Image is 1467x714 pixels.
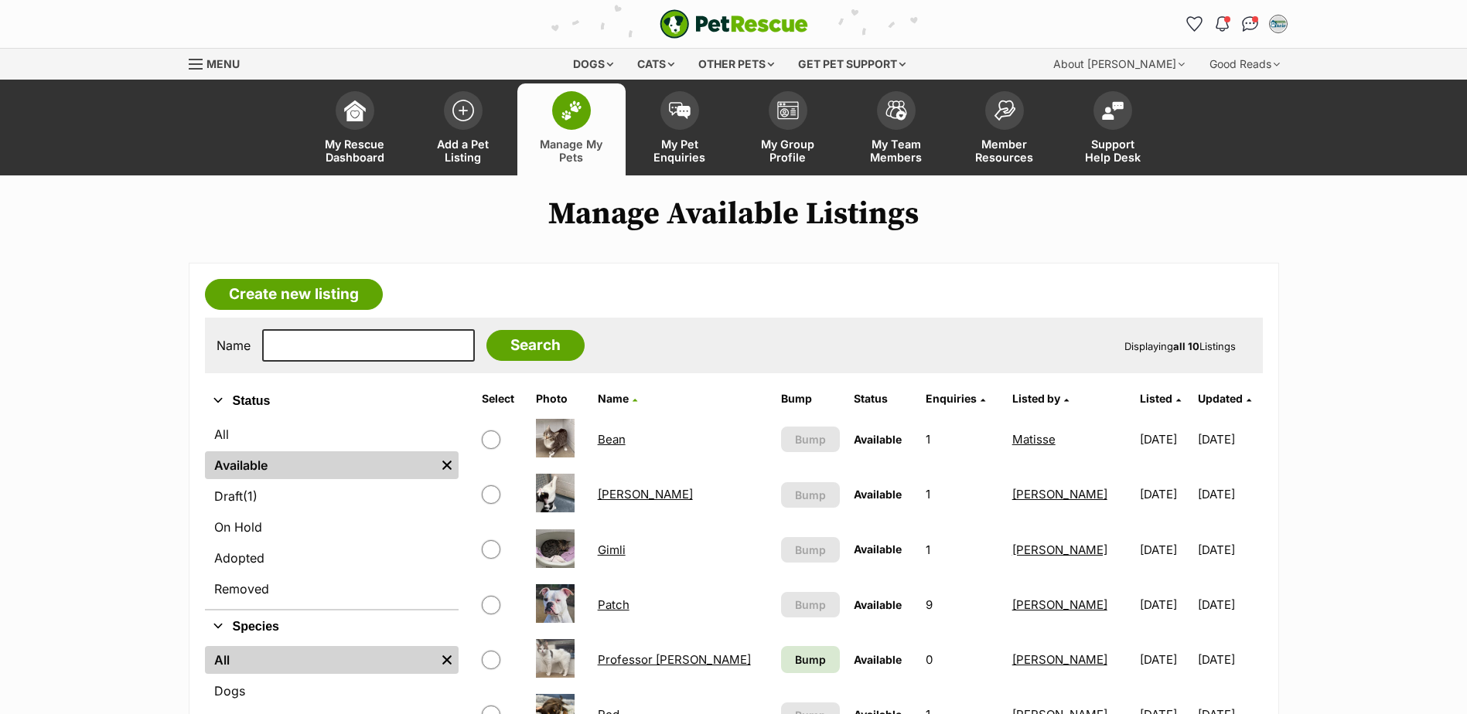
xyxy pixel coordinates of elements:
[205,417,459,609] div: Status
[1271,16,1286,32] img: Matisse profile pic
[1182,12,1207,36] a: Favourites
[842,83,950,175] a: My Team Members
[530,386,590,411] th: Photo
[795,542,826,558] span: Bump
[344,100,366,121] img: dashboard-icon-eb2f2d2d3e046f16d808141f083e7271f6b2e854fb5c12c21221c1fb7104beca.svg
[598,542,626,557] a: Gimli
[205,391,459,411] button: Status
[753,138,823,164] span: My Group Profile
[795,651,826,668] span: Bump
[660,9,808,39] a: PetRescue
[205,482,459,510] a: Draft
[919,413,1004,466] td: 1
[206,57,240,70] span: Menu
[205,575,459,603] a: Removed
[476,386,528,411] th: Select
[243,487,258,505] span: (1)
[734,83,842,175] a: My Group Profile
[1182,12,1291,36] ul: Account quick links
[970,138,1039,164] span: Member Resources
[669,102,691,119] img: pet-enquiries-icon-7e3ad2cf08bfb03b45e93fb7055b45f3efa6380592205ae92323e6603595dc1f.svg
[1198,413,1261,466] td: [DATE]
[919,467,1004,521] td: 1
[795,597,826,613] span: Bump
[205,513,459,541] a: On Hold
[205,279,383,310] a: Create new listing
[777,101,799,120] img: group-profile-icon-3fa3cf56718a62981997c0bc7e787c4b2cf8bcc04b72c1350f741eb67cf2f40e.svg
[1012,652,1107,667] a: [PERSON_NAME]
[626,49,685,80] div: Cats
[435,646,459,674] a: Remove filter
[205,677,459,705] a: Dogs
[781,427,840,452] button: Bump
[1210,12,1235,36] button: Notifications
[795,487,826,503] span: Bump
[1198,392,1251,405] a: Updated
[626,83,734,175] a: My Pet Enquiries
[787,49,916,80] div: Get pet support
[854,598,902,611] span: Available
[1102,101,1124,120] img: help-desk-icon-fdf02630f3aa405de69fd3d07c3f3aa587a6932b1a1747fa1d2bba05be0121f9.svg
[1134,523,1196,576] td: [DATE]
[598,652,751,667] a: Professor [PERSON_NAME]
[848,386,919,411] th: Status
[854,653,902,666] span: Available
[205,544,459,572] a: Adopted
[926,392,977,405] span: translation missing: en.admin.listings.index.attributes.enquiries
[994,100,1015,121] img: member-resources-icon-8e73f808a243e03378d46382f2149f9095a855e16c252ad45f914b54edf8863c.svg
[1216,16,1228,32] img: notifications-46538b983faf8c2785f20acdc204bb7945ddae34d4c08c2a6579f10ce5e182be.svg
[1012,432,1056,447] a: Matisse
[781,537,840,563] button: Bump
[189,49,251,76] a: Menu
[687,49,785,80] div: Other pets
[1134,578,1196,631] td: [DATE]
[781,592,840,617] button: Bump
[537,138,606,164] span: Manage My Pets
[1198,578,1261,631] td: [DATE]
[919,578,1004,631] td: 9
[217,338,251,352] label: Name
[1198,467,1261,521] td: [DATE]
[1012,542,1107,557] a: [PERSON_NAME]
[861,138,931,164] span: My Team Members
[950,83,1059,175] a: Member Resources
[517,83,626,175] a: Manage My Pets
[1124,340,1236,352] span: Displaying Listings
[660,9,808,39] img: logo-e224e6f780fb5917bec1dbf3a21bbac754714ae5b6737aabdf751b685950b380.svg
[1134,467,1196,521] td: [DATE]
[598,392,629,405] span: Name
[428,138,498,164] span: Add a Pet Listing
[1198,633,1261,686] td: [DATE]
[854,488,902,501] span: Available
[775,386,846,411] th: Bump
[795,431,826,447] span: Bump
[885,100,907,121] img: team-members-icon-5396bd8760b3fe7c0b43da4ab00e1e3bb1a5d9ba89233759b79545d2d3fc5d0d.svg
[205,617,459,637] button: Species
[919,523,1004,576] td: 1
[486,330,585,361] input: Search
[1078,138,1148,164] span: Support Help Desk
[598,597,629,612] a: Patch
[205,420,459,448] a: All
[645,138,715,164] span: My Pet Enquiries
[781,482,840,508] button: Bump
[1140,392,1181,405] a: Listed
[205,451,435,479] a: Available
[562,49,624,80] div: Dogs
[409,83,517,175] a: Add a Pet Listing
[1059,83,1167,175] a: Support Help Desk
[781,646,840,673] a: Bump
[205,646,435,674] a: All
[854,542,902,556] span: Available
[598,487,693,501] a: [PERSON_NAME]
[1012,392,1069,405] a: Listed by
[1238,12,1263,36] a: Conversations
[1012,597,1107,612] a: [PERSON_NAME]
[320,138,390,164] span: My Rescue Dashboard
[452,100,474,121] img: add-pet-listing-icon-0afa8454b4691262ce3f59096e99ab1cd57d4a30225e0717b998d2c9b9846f56.svg
[1173,340,1199,352] strong: all 10
[598,392,637,405] a: Name
[1042,49,1196,80] div: About [PERSON_NAME]
[435,451,459,479] a: Remove filter
[561,100,582,121] img: manage-my-pets-icon-02211641906a0b7f246fdf0571729dbe1e7629f14944591b6c1af311fb30b64b.svg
